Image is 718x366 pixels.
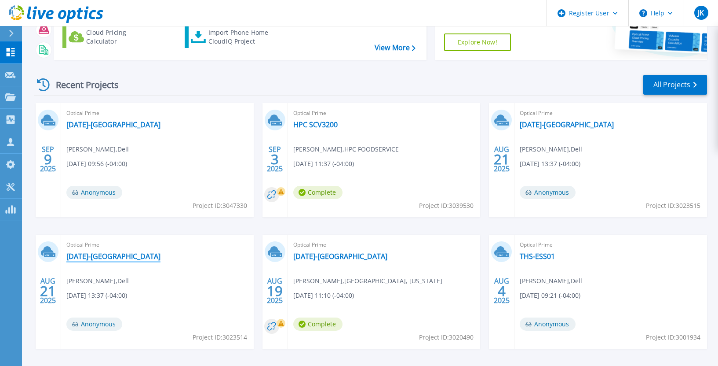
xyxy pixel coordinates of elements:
[66,159,127,169] span: [DATE] 09:56 (-04:00)
[520,276,582,286] span: [PERSON_NAME] , Dell
[520,252,555,261] a: THS-ESS01
[66,318,122,331] span: Anonymous
[193,201,247,211] span: Project ID: 3047330
[40,275,56,307] div: AUG 2025
[293,120,338,129] a: HPC SCV3200
[520,144,582,154] span: [PERSON_NAME] , Dell
[266,275,283,307] div: AUG 2025
[293,276,442,286] span: [PERSON_NAME] , [GEOGRAPHIC_DATA], [US_STATE]
[493,143,510,175] div: AUG 2025
[293,159,354,169] span: [DATE] 11:37 (-04:00)
[419,333,474,342] span: Project ID: 3020490
[293,240,475,250] span: Optical Prime
[643,75,707,95] a: All Projects
[66,108,248,118] span: Optical Prime
[66,144,129,154] span: [PERSON_NAME] , Dell
[520,108,702,118] span: Optical Prime
[86,28,157,46] div: Cloud Pricing Calculator
[66,252,160,261] a: [DATE]-[GEOGRAPHIC_DATA]
[293,291,354,300] span: [DATE] 11:10 (-04:00)
[444,33,511,51] a: Explore Now!
[293,144,399,154] span: [PERSON_NAME] , HPC FOODSERVICE
[293,108,475,118] span: Optical Prime
[698,9,704,16] span: JK
[293,186,343,199] span: Complete
[208,28,277,46] div: Import Phone Home CloudIQ Project
[520,159,580,169] span: [DATE] 13:37 (-04:00)
[66,240,248,250] span: Optical Prime
[266,143,283,175] div: SEP 2025
[66,186,122,199] span: Anonymous
[267,287,283,295] span: 19
[646,201,700,211] span: Project ID: 3023515
[419,201,474,211] span: Project ID: 3039530
[193,333,247,342] span: Project ID: 3023514
[293,318,343,331] span: Complete
[494,155,510,163] span: 21
[293,252,387,261] a: [DATE]-[GEOGRAPHIC_DATA]
[520,240,702,250] span: Optical Prime
[62,26,160,48] a: Cloud Pricing Calculator
[375,44,415,52] a: View More
[66,276,129,286] span: [PERSON_NAME] , Dell
[520,120,614,129] a: [DATE]-[GEOGRAPHIC_DATA]
[520,318,576,331] span: Anonymous
[520,186,576,199] span: Anonymous
[66,291,127,300] span: [DATE] 13:37 (-04:00)
[498,287,506,295] span: 4
[34,74,131,96] div: Recent Projects
[66,120,160,129] a: [DATE]-[GEOGRAPHIC_DATA]
[520,291,580,300] span: [DATE] 09:21 (-04:00)
[40,143,56,175] div: SEP 2025
[493,275,510,307] div: AUG 2025
[271,155,279,163] span: 3
[44,155,52,163] span: 9
[40,287,56,295] span: 21
[646,333,700,342] span: Project ID: 3001934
